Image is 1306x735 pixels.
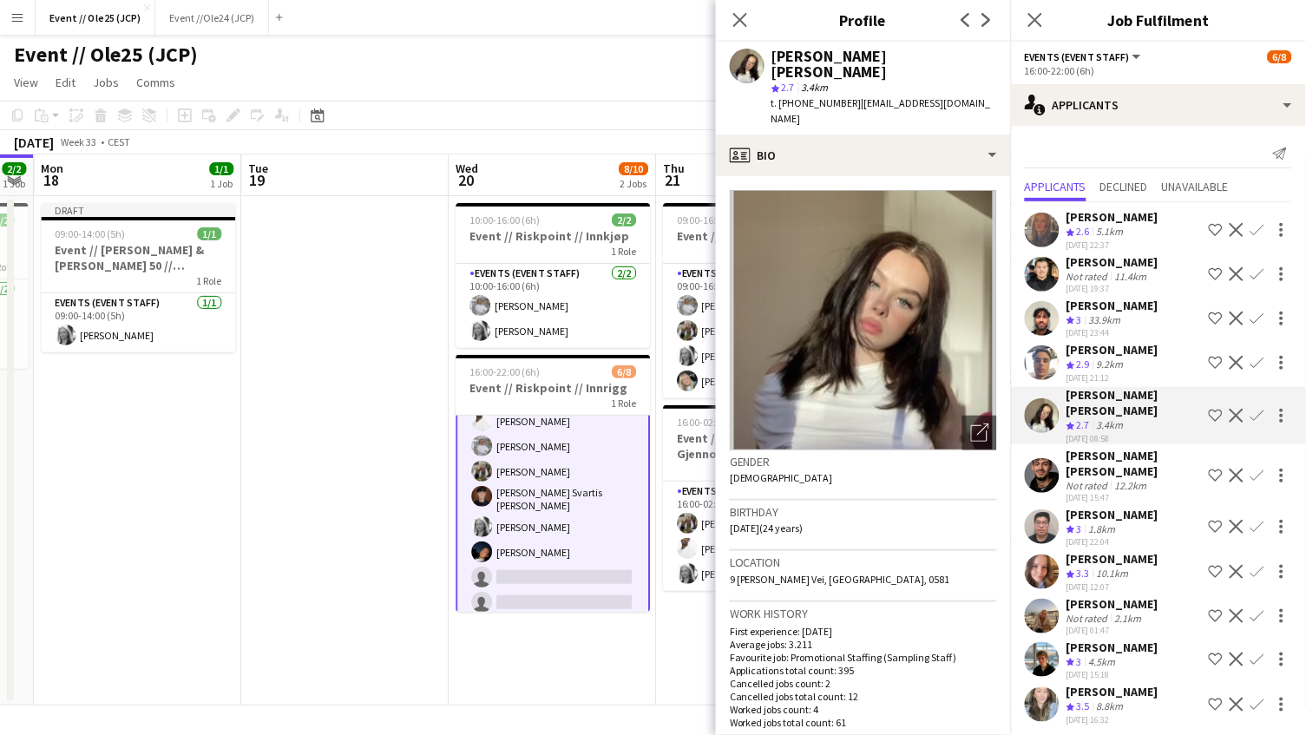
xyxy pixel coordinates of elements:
a: Comms [129,71,182,94]
div: 16:00-02:00 (10h) (Fri)3/3Event // Riskpoint // Gjennomføring rydd1 RoleEvents (Event Staff)3/316... [663,405,857,591]
div: [PERSON_NAME] [PERSON_NAME] [1066,387,1202,418]
span: Unavailable [1162,180,1229,193]
div: [DATE] 23:44 [1066,327,1158,338]
div: [PERSON_NAME] [1066,551,1158,567]
div: 2.1km [1112,612,1145,625]
span: 1/1 [209,162,233,175]
img: Crew avatar or photo [730,190,997,450]
p: First experience: [DATE] [730,625,997,638]
div: [PERSON_NAME] [1066,640,1158,655]
span: 3.5 [1077,699,1090,712]
app-card-role: Events (Event Staff)4/409:00-16:00 (7h)[PERSON_NAME][PERSON_NAME][PERSON_NAME][PERSON_NAME] [663,264,857,398]
span: Declined [1100,180,1148,193]
p: Average jobs: 3.211 [730,638,997,651]
div: [PERSON_NAME] [1066,596,1158,612]
span: [DATE] (24 years) [730,522,804,535]
div: Not rated [1066,270,1112,283]
div: 8.8km [1093,699,1127,714]
h3: Event // Riskpoint // Opprigg [663,228,857,244]
p: Worked jobs count: 4 [730,703,997,716]
div: [PERSON_NAME] [PERSON_NAME] [1066,448,1202,479]
div: [DATE] 16:32 [1066,714,1158,725]
span: [DEMOGRAPHIC_DATA] [730,471,833,484]
span: 2/2 [612,213,636,226]
span: 2.7 [782,81,795,94]
div: [DATE] [14,134,54,151]
span: 1 Role [611,245,636,258]
p: Favourite job: Promotional Staffing (Sampling Staff) [730,651,997,664]
h3: Event // Riskpoint // Gjennomføring rydd [663,430,857,462]
div: [PERSON_NAME] [1066,298,1158,313]
span: 09:00-16:00 (7h) [677,213,747,226]
span: 16:00-02:00 (10h) (Fri) [677,416,772,429]
a: View [7,71,45,94]
span: 09:00-14:00 (5h) [55,227,125,240]
div: 10.1km [1093,567,1132,581]
div: [DATE] 22:04 [1066,536,1158,548]
h3: Job Fulfilment [1011,9,1306,31]
app-card-role: Events (Event Staff)3/316:00-02:00 (10h)[PERSON_NAME][PERSON_NAME][PERSON_NAME] [663,482,857,591]
h3: Event // Riskpoint // Innkjøp [456,228,650,244]
span: Thu [663,161,685,176]
span: Edit [56,75,75,90]
div: [PERSON_NAME] [1066,342,1158,358]
app-job-card: 10:00-16:00 (6h)2/2Event // Riskpoint // Innkjøp1 RoleEvents (Event Staff)2/210:00-16:00 (6h)[PER... [456,203,650,348]
span: Tue [248,161,268,176]
div: 5.1km [1093,225,1127,240]
span: 9 [PERSON_NAME] Vei, [GEOGRAPHIC_DATA], 0581 [730,573,950,586]
h3: Location [730,555,997,570]
span: 3.4km [798,81,832,94]
span: 19 [246,170,268,190]
h3: Event // Riskpoint // Innrigg [456,380,650,396]
div: 12.2km [1112,479,1151,492]
button: Event //Ole24 (JCP) [155,1,269,35]
div: Not rated [1066,612,1112,625]
span: Comms [136,75,175,90]
span: 2.6 [1077,225,1090,238]
span: 2/2 [2,162,26,175]
span: 1 Role [611,397,636,410]
span: Jobs [93,75,119,90]
span: 3 [1077,522,1082,535]
span: 6/8 [612,365,636,378]
span: 16:00-22:00 (6h) [469,365,540,378]
div: [DATE] 15:47 [1066,492,1202,503]
div: 09:00-16:00 (7h)4/4Event // Riskpoint // Opprigg1 RoleEvents (Event Staff)4/409:00-16:00 (7h)[PER... [663,203,857,398]
span: Week 33 [57,135,101,148]
span: Applicants [1025,180,1086,193]
div: [DATE] 21:12 [1066,372,1158,384]
p: Cancelled jobs count: 2 [730,677,997,690]
div: [PERSON_NAME] [1066,254,1158,270]
span: 2.9 [1077,358,1090,371]
div: Draft09:00-14:00 (5h)1/1Event // [PERSON_NAME] & [PERSON_NAME] 50 // Tilbakelevering1 RoleEvents ... [41,203,235,352]
div: [DATE] 22:37 [1066,240,1158,251]
span: Events (Event Staff) [1025,50,1130,63]
span: | [EMAIL_ADDRESS][DOMAIN_NAME] [771,96,991,125]
div: 3.4km [1093,418,1127,433]
app-job-card: 16:00-22:00 (6h)6/8Event // Riskpoint // Innrigg1 RoleEvents (Event Staff)6I11A6/816:00-22:00 (6h... [456,355,650,612]
div: [PERSON_NAME] [1066,209,1158,225]
app-card-role: Events (Event Staff)1/109:00-14:00 (5h)[PERSON_NAME] [41,293,235,352]
div: Bio [716,135,1011,176]
app-card-role: Events (Event Staff)6I11A6/816:00-22:00 (6h)[PERSON_NAME][PERSON_NAME][PERSON_NAME][PERSON_NAME] ... [456,377,650,621]
h3: Gender [730,454,997,469]
span: 10:00-16:00 (6h) [469,213,540,226]
div: [DATE] 08:58 [1066,433,1202,444]
div: [DATE] 01:47 [1066,625,1158,636]
div: 33.9km [1086,313,1125,328]
div: 9.2km [1093,358,1127,372]
div: 1 Job [3,177,25,190]
span: 3 [1077,655,1082,668]
div: [PERSON_NAME] [1066,507,1158,522]
div: [DATE] 19:37 [1066,283,1158,294]
div: Open photos pop-in [962,416,997,450]
span: 20 [453,170,478,190]
span: 3 [1077,313,1082,326]
app-card-role: Events (Event Staff)2/210:00-16:00 (6h)[PERSON_NAME][PERSON_NAME] [456,264,650,348]
p: Cancelled jobs total count: 12 [730,690,997,703]
p: Worked jobs total count: 61 [730,716,997,729]
h3: Profile [716,9,1011,31]
div: [PERSON_NAME] [1066,684,1158,699]
a: Edit [49,71,82,94]
div: [PERSON_NAME] [PERSON_NAME] [771,49,997,80]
